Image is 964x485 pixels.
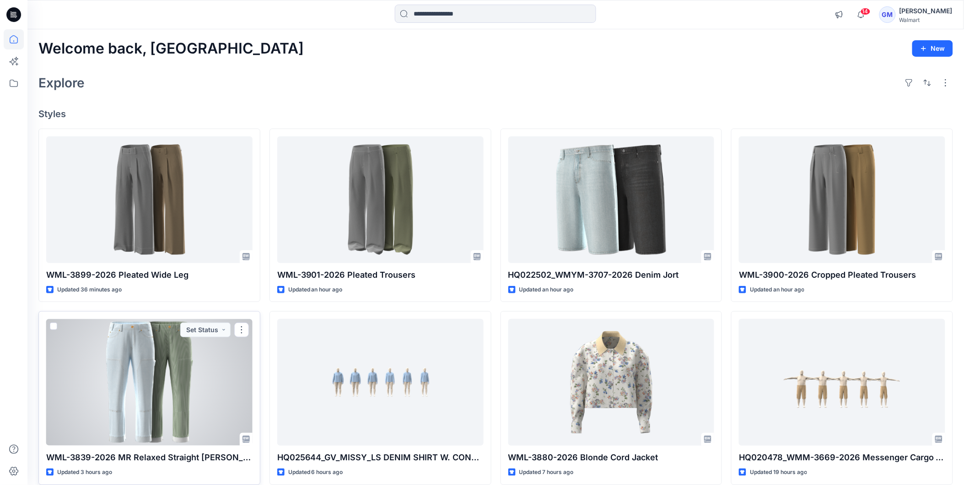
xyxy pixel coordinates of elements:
h4: Styles [38,108,953,119]
p: Updated an hour ago [519,285,574,295]
a: WML-3880-2026 Blonde Cord Jacket [508,319,715,446]
p: WML-3839-2026 MR Relaxed Straight [PERSON_NAME] [46,451,253,464]
p: WML-3900-2026 Cropped Pleated Trousers [739,269,945,281]
a: HQ025644_GV_MISSY_LS DENIM SHIRT W. CONTRAT CORD PIPING [277,319,484,446]
a: WML-3839-2026 MR Relaxed Straight Carpenter [46,319,253,446]
p: WML-3880-2026 Blonde Cord Jacket [508,451,715,464]
a: WML-3901-2026 Pleated Trousers [277,136,484,263]
a: WML-3899-2026 Pleated Wide Leg [46,136,253,263]
a: HQ020478_WMM-3669-2026 Messenger Cargo Short [739,319,945,446]
p: Updated 19 hours ago [750,468,807,477]
p: Updated 6 hours ago [288,468,343,477]
h2: Welcome back, [GEOGRAPHIC_DATA] [38,40,304,57]
p: Updated 3 hours ago [57,468,112,477]
div: Walmart [899,16,953,23]
p: HQ025644_GV_MISSY_LS DENIM SHIRT W. CONTRAT CORD PIPING [277,451,484,464]
div: GM [879,6,896,23]
div: [PERSON_NAME] [899,5,953,16]
p: Updated 7 hours ago [519,468,574,477]
p: Updated an hour ago [750,285,804,295]
span: 14 [861,8,871,15]
p: HQ020478_WMM-3669-2026 Messenger Cargo Short [739,451,945,464]
p: WML-3899-2026 Pleated Wide Leg [46,269,253,281]
a: WML-3900-2026 Cropped Pleated Trousers [739,136,945,263]
h2: Explore [38,75,85,90]
button: New [912,40,953,57]
p: HQ022502_WMYM-3707-2026 Denim Jort [508,269,715,281]
a: HQ022502_WMYM-3707-2026 Denim Jort [508,136,715,263]
p: WML-3901-2026 Pleated Trousers [277,269,484,281]
p: Updated an hour ago [288,285,343,295]
p: Updated 36 minutes ago [57,285,122,295]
